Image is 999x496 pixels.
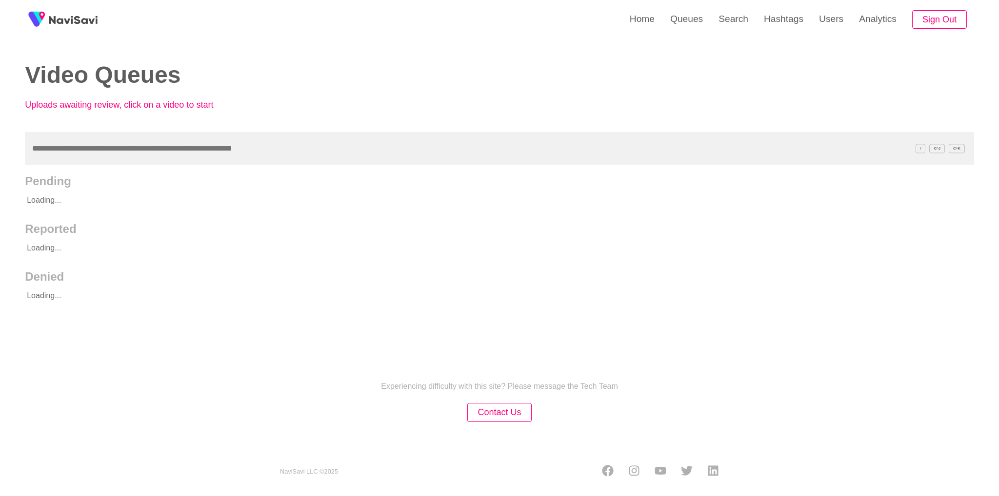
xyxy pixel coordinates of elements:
p: Loading... [25,284,879,308]
img: fireSpot [49,15,98,24]
span: C^K [949,144,965,153]
a: Instagram [628,465,640,479]
a: Contact Us [467,408,531,417]
button: Sign Out [912,10,967,29]
button: Contact Us [467,403,531,422]
h2: Reported [25,222,974,236]
p: Loading... [25,236,879,260]
a: Facebook [602,465,614,479]
p: Loading... [25,188,879,212]
h2: Pending [25,174,974,188]
h2: Denied [25,270,974,284]
span: C^J [929,144,945,153]
a: Youtube [655,465,666,479]
p: Experiencing difficulty with this site? Please message the Tech Team [381,382,618,391]
span: / [916,144,925,153]
small: NaviSavi LLC © 2025 [280,468,338,476]
img: fireSpot [24,7,49,32]
a: Twitter [681,465,693,479]
h2: Video Queues [25,62,485,88]
p: Uploads awaiting review, click on a video to start [25,100,240,110]
a: LinkedIn [707,465,719,479]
